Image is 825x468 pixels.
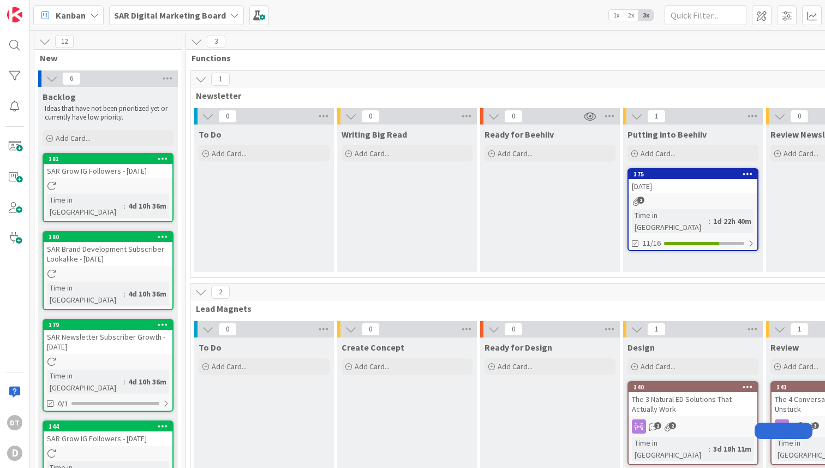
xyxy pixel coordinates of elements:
span: Add Card... [56,133,91,143]
div: Time in [GEOGRAPHIC_DATA] [47,370,124,394]
input: Quick Filter... [665,5,746,25]
div: 144 [44,422,172,431]
div: SAR Grow IG Followers - [DATE] [44,164,172,178]
div: 175 [629,169,757,179]
span: : [709,215,710,227]
div: Time in [GEOGRAPHIC_DATA] [47,282,124,306]
div: SAR Newsletter Subscriber Growth - [DATE] [44,330,172,354]
span: 2x [624,10,638,21]
span: : [124,376,125,388]
div: 144SAR Grow IG Followers - [DATE] [44,422,172,446]
span: Review [770,342,799,353]
span: 3x [638,10,653,21]
span: 2 [669,422,676,429]
span: Add Card... [355,362,390,371]
span: 6 [62,72,81,85]
span: 11 [797,422,804,429]
span: 1 [647,323,666,336]
span: 1 [647,110,666,123]
div: 179 [44,320,172,330]
span: 0 [504,110,523,123]
div: 175 [633,170,757,178]
span: Add Card... [498,149,533,158]
span: 0/1 [58,398,68,410]
div: 140The 3 Natural ED Solutions That Actually Work [629,382,757,416]
div: 180SAR Brand Development Subscriber Lookalike - [DATE] [44,232,172,266]
span: Design [627,342,655,353]
span: 2 [211,286,230,299]
span: 11/16 [643,238,661,249]
div: 4d 10h 36m [125,376,169,388]
div: 181 [44,154,172,164]
div: 140 [629,382,757,392]
div: SAR Brand Development Subscriber Lookalike - [DATE] [44,242,172,266]
span: Add Card... [355,149,390,158]
span: 0 [361,323,380,336]
div: DT [7,415,22,430]
div: 1d 22h 40m [710,215,754,227]
span: Create Concept [342,342,404,353]
span: : [124,288,125,300]
div: Time in [GEOGRAPHIC_DATA] [632,209,709,233]
div: 4d 10h 36m [125,288,169,300]
span: 1 [637,197,644,204]
div: 181 [49,155,172,163]
div: SAR Grow IG Followers - [DATE] [44,431,172,446]
span: Kanban [56,9,86,22]
b: SAR Digital Marketing Board [114,10,226,21]
span: Ideas that have not been prioritized yet or currently have low priority. [45,104,169,122]
span: 12 [55,35,74,48]
span: Putting into Beehiiv [627,129,707,140]
div: Time in [GEOGRAPHIC_DATA] [632,437,709,461]
span: Add Card... [498,362,533,371]
div: 4d 10h 36m [125,200,169,212]
span: New [40,52,168,63]
span: Add Card... [784,149,818,158]
span: Add Card... [212,362,247,371]
div: 179 [49,321,172,329]
div: 180 [49,233,172,241]
span: Ready for Beehiiv [485,129,554,140]
div: 179SAR Newsletter Subscriber Growth - [DATE] [44,320,172,354]
span: 2 [654,422,661,429]
span: Backlog [43,91,76,102]
div: The 3 Natural ED Solutions That Actually Work [629,392,757,416]
img: Visit kanbanzone.com [7,7,22,22]
span: : [124,200,125,212]
div: 181SAR Grow IG Followers - [DATE] [44,154,172,178]
span: Add Card... [212,149,247,158]
div: 180 [44,232,172,242]
span: 0 [218,323,237,336]
span: Ready for Design [485,342,552,353]
span: Add Card... [784,362,818,371]
span: Add Card... [641,362,675,371]
span: 0 [504,323,523,336]
div: 3d 18h 11m [710,443,754,455]
span: To Do [199,342,222,353]
div: [DATE] [629,179,757,193]
div: Time in [GEOGRAPHIC_DATA] [47,194,124,218]
div: 175[DATE] [629,169,757,193]
span: To Do [199,129,222,140]
span: 3 [812,422,819,429]
span: : [709,443,710,455]
span: Add Card... [641,149,675,158]
span: 0 [790,110,809,123]
div: D [7,446,22,461]
span: 3 [207,35,225,48]
span: 1 [790,323,809,336]
span: 0 [218,110,237,123]
span: 1 [211,73,230,86]
span: 1x [609,10,624,21]
span: Writing Big Read [342,129,407,140]
span: 0 [361,110,380,123]
div: 144 [49,423,172,430]
div: 140 [633,383,757,391]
